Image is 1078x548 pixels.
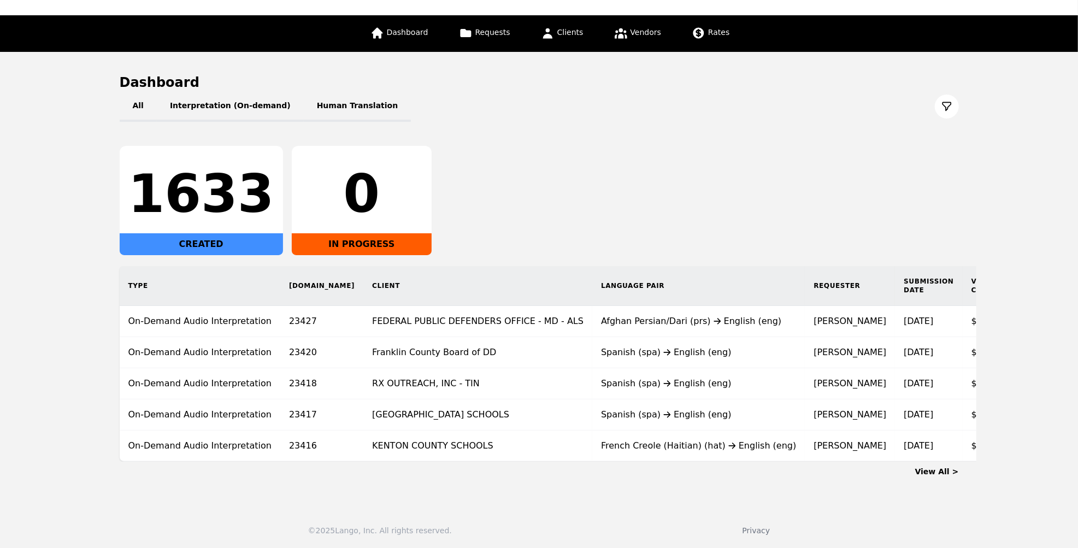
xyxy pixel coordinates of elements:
[120,91,157,122] button: All
[534,15,590,52] a: Clients
[601,346,796,359] div: Spanish (spa) English (eng)
[805,306,895,337] td: [PERSON_NAME]
[608,15,668,52] a: Vendors
[631,28,661,37] span: Vendors
[120,306,281,337] td: On-Demand Audio Interpretation
[280,266,363,306] th: [DOMAIN_NAME]
[904,409,933,420] time: [DATE]
[120,399,281,431] td: On-Demand Audio Interpretation
[363,337,592,368] td: Franklin County Board of DD
[280,431,363,462] td: 23416
[292,233,432,255] div: IN PROGRESS
[363,368,592,399] td: RX OUTREACH, INC - TIN
[280,399,363,431] td: 23417
[557,28,584,37] span: Clients
[963,431,1014,462] td: $12.84
[120,368,281,399] td: On-Demand Audio Interpretation
[904,347,933,357] time: [DATE]
[364,15,435,52] a: Dashboard
[904,316,933,326] time: [DATE]
[963,337,1014,368] td: $0.00
[280,306,363,337] td: 23427
[805,337,895,368] td: [PERSON_NAME]
[120,431,281,462] td: On-Demand Audio Interpretation
[935,95,959,119] button: Filter
[304,91,411,122] button: Human Translation
[601,315,796,328] div: Afghan Persian/Dari (prs) English (eng)
[280,337,363,368] td: 23420
[363,431,592,462] td: KENTON COUNTY SCHOOLS
[120,266,281,306] th: Type
[120,74,959,91] h1: Dashboard
[601,377,796,390] div: Spanish (spa) English (eng)
[805,431,895,462] td: [PERSON_NAME]
[157,91,304,122] button: Interpretation (On-demand)
[120,233,283,255] div: CREATED
[452,15,517,52] a: Requests
[475,28,510,37] span: Requests
[805,368,895,399] td: [PERSON_NAME]
[963,399,1014,431] td: $1.01
[363,399,592,431] td: [GEOGRAPHIC_DATA] SCHOOLS
[363,306,592,337] td: FEDERAL PUBLIC DEFENDERS OFFICE - MD - ALS
[387,28,428,37] span: Dashboard
[963,306,1014,337] td: $0.00
[963,368,1014,399] td: $0.46
[685,15,736,52] a: Rates
[805,399,895,431] td: [PERSON_NAME]
[128,168,274,220] div: 1633
[280,368,363,399] td: 23418
[301,168,423,220] div: 0
[805,266,895,306] th: Requester
[308,525,452,536] div: © 2025 Lango, Inc. All rights reserved.
[895,266,962,306] th: Submission Date
[601,439,796,452] div: French Creole (Haitian) (hat) English (eng)
[708,28,729,37] span: Rates
[915,467,959,476] a: View All >
[963,266,1014,306] th: Vendor Cost
[592,266,805,306] th: Language Pair
[904,378,933,388] time: [DATE]
[363,266,592,306] th: Client
[743,526,770,535] a: Privacy
[120,337,281,368] td: On-Demand Audio Interpretation
[601,408,796,421] div: Spanish (spa) English (eng)
[904,440,933,451] time: [DATE]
